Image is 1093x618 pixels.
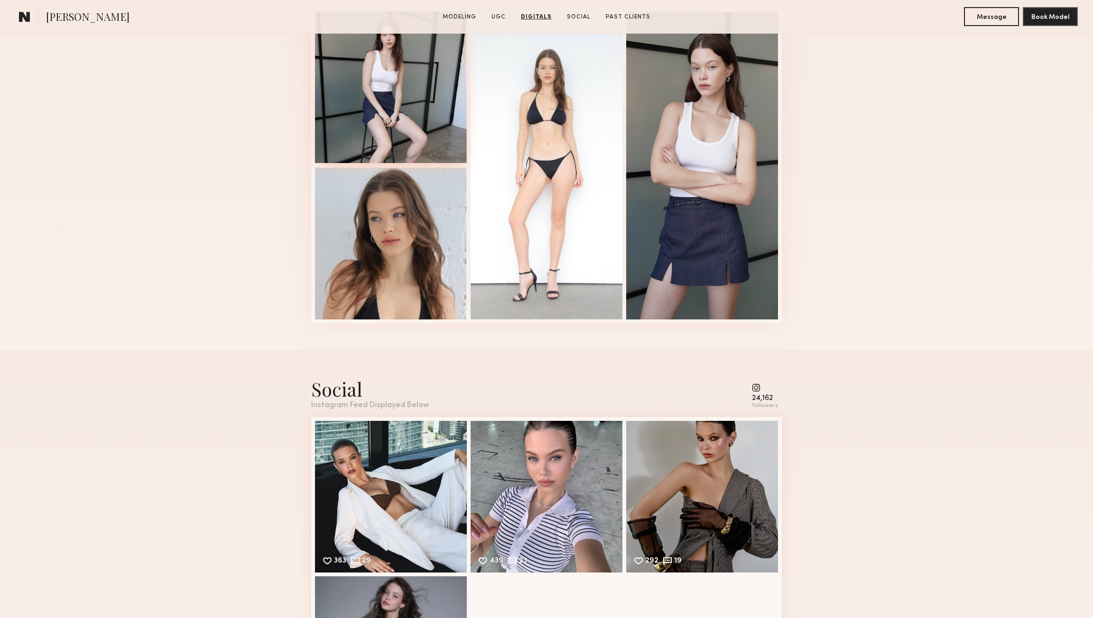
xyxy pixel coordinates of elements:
[519,557,527,566] div: 23
[752,395,778,402] div: 24,162
[645,557,658,566] div: 292
[490,557,503,566] div: 439
[488,13,509,21] a: UGC
[563,13,594,21] a: Social
[439,13,480,21] a: Modeling
[517,13,556,21] a: Digitals
[1023,12,1078,20] a: Book Model
[362,557,371,566] div: 29
[964,7,1019,26] button: Message
[334,557,346,566] div: 363
[674,557,682,566] div: 19
[602,13,654,21] a: Past Clients
[752,402,778,409] div: followers
[311,376,429,401] div: Social
[46,9,130,26] span: [PERSON_NAME]
[311,401,429,409] div: Instagram Feed Displayed Below
[1023,7,1078,26] button: Book Model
